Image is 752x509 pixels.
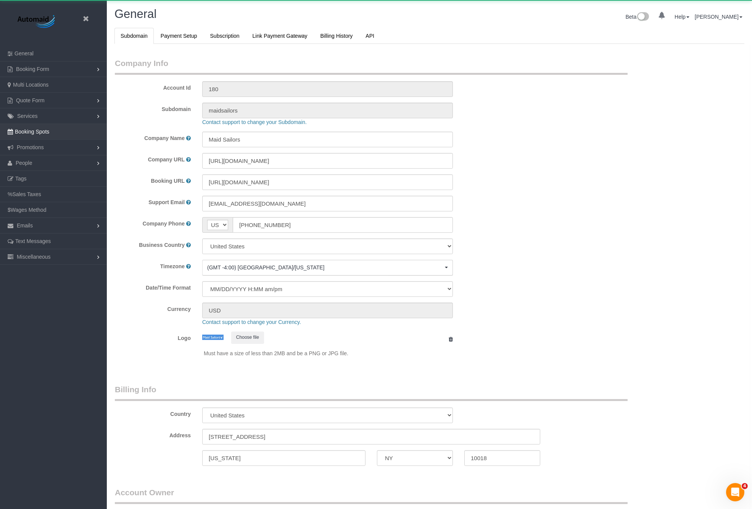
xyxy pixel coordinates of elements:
span: Emails [17,222,33,229]
a: Link Payment Gateway [246,28,314,44]
span: Tags [15,176,27,182]
label: Account Id [109,81,196,92]
input: Zip [464,450,540,466]
span: Text Messages [15,238,51,244]
a: Subdomain [114,28,154,44]
label: Currency [109,303,196,313]
span: (GMT -4:00) [GEOGRAPHIC_DATA]/[US_STATE] [207,264,443,271]
label: Timezone [160,263,185,270]
span: Multi Locations [13,82,48,88]
span: People [16,160,32,166]
label: Date/Time Format [109,281,196,292]
span: Promotions [17,144,44,150]
legend: Company Info [115,58,628,75]
img: de9edfe7b037b8b73f2ebebeed428ce6ac20a011.jpeg [202,335,224,340]
img: New interface [636,12,649,22]
legend: Account Owner [115,487,628,504]
a: Beta [626,14,649,20]
span: Services [17,113,38,119]
label: Company Name [144,134,185,142]
a: API [359,28,380,44]
label: Company Phone [143,220,185,227]
label: Business Country [139,241,185,249]
span: Booking Spots [15,129,49,135]
label: Booking URL [151,177,185,185]
a: [PERSON_NAME] [695,14,742,20]
a: Billing History [314,28,359,44]
div: Contact support to change your Subdomain. [196,118,721,126]
span: General [14,50,34,56]
span: Sales Taxes [12,191,41,197]
legend: Billing Info [115,384,628,401]
div: Contact support to change your Currency. [196,318,721,326]
p: Must have a size of less than 2MB and be a PNG or JPG file. [204,350,453,357]
label: Company URL [148,156,185,163]
label: Logo [109,332,196,342]
a: Help [675,14,689,20]
label: Subdomain [109,103,196,113]
span: Booking Form [16,66,49,72]
label: Support Email [148,198,185,206]
input: City [202,450,366,466]
span: General [114,7,156,21]
label: Country [170,410,191,418]
button: (GMT -4:00) [GEOGRAPHIC_DATA]/[US_STATE] [202,260,453,275]
label: Address [169,432,191,439]
button: Choose file [231,332,264,343]
span: Miscellaneous [17,254,51,260]
a: Payment Setup [155,28,203,44]
span: Quote Form [16,97,45,103]
img: Automaid Logo [13,13,61,31]
ol: Choose Timezone [202,260,453,275]
span: Wages Method [11,207,47,213]
span: 4 [742,483,748,489]
iframe: Intercom live chat [726,483,744,501]
a: Subscription [204,28,246,44]
input: Phone [233,217,453,233]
